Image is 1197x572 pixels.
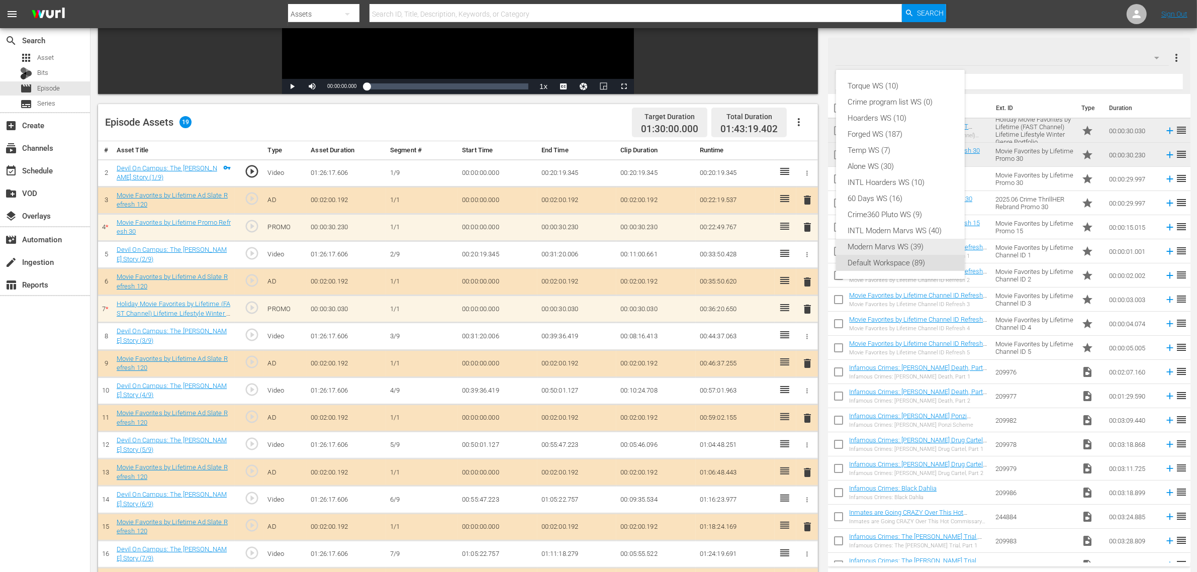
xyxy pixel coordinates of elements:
[848,158,953,174] div: Alone WS (30)
[848,142,953,158] div: Temp WS (7)
[848,190,953,207] div: 60 Days WS (16)
[848,239,953,255] div: Modern Marvs WS (39)
[848,110,953,126] div: Hoarders WS (10)
[848,174,953,190] div: INTL Hoarders WS (10)
[848,78,953,94] div: Torque WS (10)
[848,223,953,239] div: INTL Modern Marvs WS (40)
[848,126,953,142] div: Forged WS (187)
[848,207,953,223] div: Crime360 Pluto WS (9)
[848,255,953,271] div: Default Workspace (89)
[848,94,953,110] div: Crime program list WS (0)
